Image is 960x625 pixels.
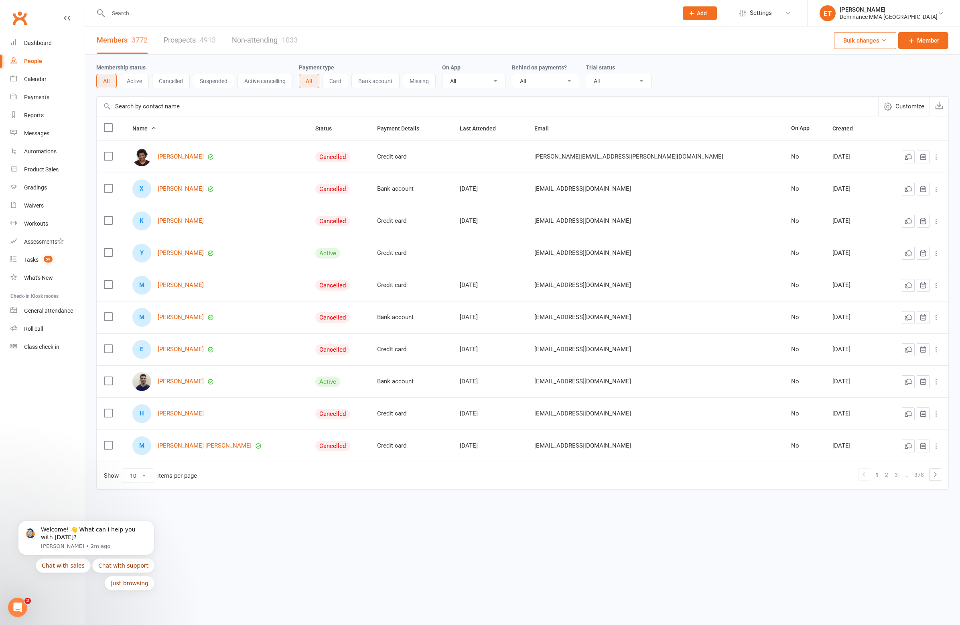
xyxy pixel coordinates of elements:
[832,346,873,353] div: [DATE]
[534,124,558,133] button: Email
[315,124,341,133] button: Status
[24,40,52,46] div: Dashboard
[832,410,873,417] div: [DATE]
[351,74,400,88] button: Bank account
[158,153,204,160] a: [PERSON_NAME]
[750,4,772,22] span: Settings
[791,185,818,192] div: No
[832,314,873,321] div: [DATE]
[315,216,350,226] div: Cancelled
[891,469,901,480] a: 3
[895,102,924,111] span: Customize
[377,125,428,132] span: Payment Details
[132,36,148,44] div: 3772
[44,256,53,263] span: 59
[882,469,891,480] a: 2
[315,280,350,291] div: Cancelled
[460,124,505,133] button: Last Attended
[534,342,631,357] span: [EMAIL_ADDRESS][DOMAIN_NAME]
[158,218,204,224] a: [PERSON_NAME]
[791,153,818,160] div: No
[534,277,631,293] span: [EMAIL_ADDRESS][DOMAIN_NAME]
[832,282,873,289] div: [DATE]
[24,166,59,173] div: Product Sales
[840,13,938,20] div: Dominance MMA [GEOGRAPHIC_DATA]
[10,143,85,161] a: Automations
[96,64,146,71] label: Membership status
[24,58,42,64] div: People
[683,6,717,20] button: Add
[460,218,520,224] div: [DATE]
[132,244,151,263] div: Yonis
[534,374,631,389] span: [EMAIL_ADDRESS][DOMAIN_NAME]
[6,476,166,603] iframe: Intercom notifications message
[10,179,85,197] a: Gradings
[460,346,520,353] div: [DATE]
[10,251,85,269] a: Tasks 59
[158,314,204,321] a: [PERSON_NAME]
[315,248,340,259] div: Active
[24,220,48,227] div: Workouts
[377,410,445,417] div: Credit card
[534,181,631,196] span: [EMAIL_ADDRESS][DOMAIN_NAME]
[132,124,156,133] button: Name
[10,269,85,287] a: What's New
[832,125,862,132] span: Created
[24,257,39,263] div: Tasks
[158,282,204,289] a: [PERSON_NAME]
[24,326,43,332] div: Roll call
[200,36,216,44] div: 4913
[901,469,911,480] a: …
[377,124,428,133] button: Payment Details
[132,436,151,455] div: Muhamad Izan
[315,312,350,323] div: Cancelled
[152,74,190,88] button: Cancelled
[164,26,216,54] a: Prospects4913
[460,378,520,385] div: [DATE]
[872,469,882,480] a: 1
[132,308,151,327] div: Michael
[586,64,615,71] label: Trial status
[460,185,520,192] div: [DATE]
[24,238,64,245] div: Assessments
[8,598,27,617] iframe: Intercom live chat
[104,468,197,483] div: Show
[377,153,445,160] div: Credit card
[10,52,85,70] a: People
[791,282,818,289] div: No
[10,161,85,179] a: Product Sales
[10,106,85,124] a: Reports
[97,26,148,54] a: Members3772
[24,344,59,350] div: Class check-in
[534,245,631,261] span: [EMAIL_ADDRESS][DOMAIN_NAME]
[237,74,292,88] button: Active cancelling
[377,250,445,257] div: Credit card
[97,97,878,116] input: Search by contact name
[132,179,151,198] div: Xyan
[377,185,445,192] div: Bank account
[10,197,85,215] a: Waivers
[791,410,818,417] div: No
[534,438,631,453] span: [EMAIL_ADDRESS][DOMAIN_NAME]
[832,124,862,133] button: Created
[315,344,350,355] div: Cancelled
[791,346,818,353] div: No
[377,314,445,321] div: Bank account
[282,36,298,44] div: 1033
[791,218,818,224] div: No
[132,212,151,230] div: Kiana
[10,233,85,251] a: Assessments
[158,346,204,353] a: [PERSON_NAME]
[315,377,340,387] div: Active
[323,74,348,88] button: Card
[10,302,85,320] a: General attendance kiosk mode
[534,406,631,421] span: [EMAIL_ADDRESS][DOMAIN_NAME]
[791,378,818,385] div: No
[377,346,445,353] div: Credit card
[24,130,49,136] div: Messages
[24,94,49,100] div: Payments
